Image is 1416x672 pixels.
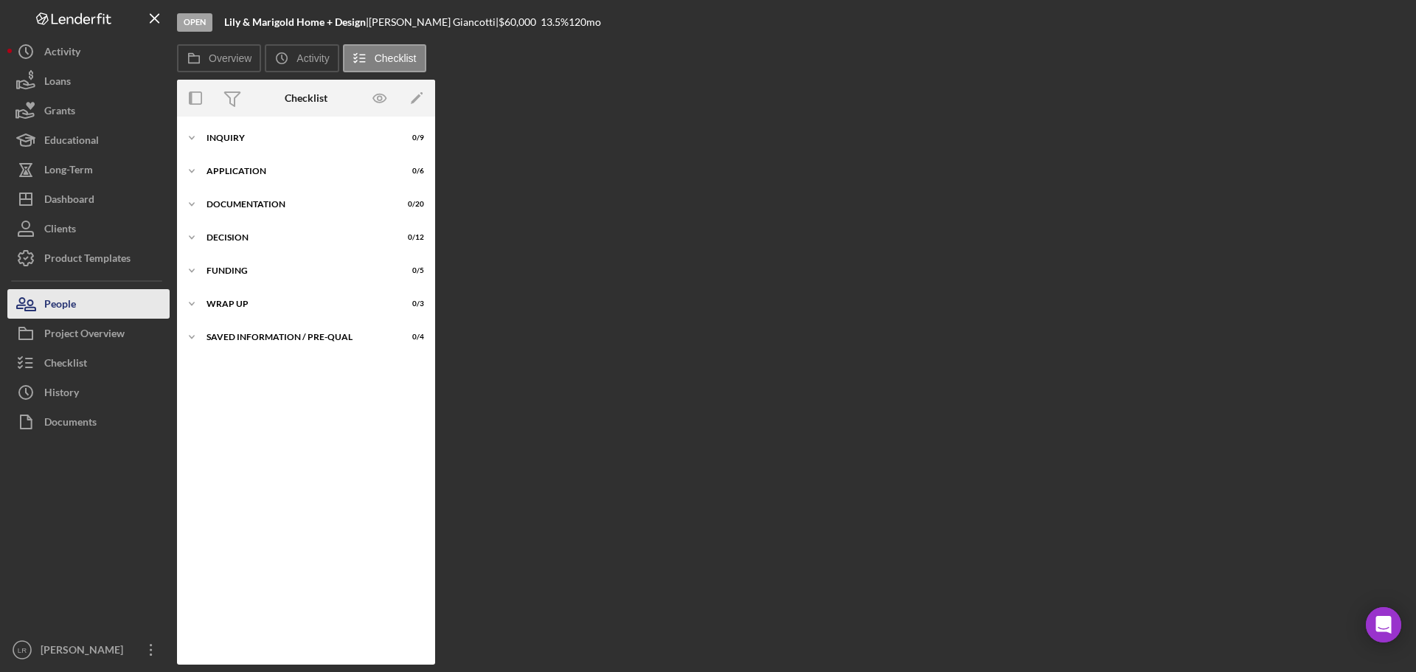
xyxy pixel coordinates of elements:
[7,96,170,125] button: Grants
[296,52,329,64] label: Activity
[44,378,79,411] div: History
[44,125,99,159] div: Educational
[177,44,261,72] button: Overview
[499,15,536,28] span: $60,000
[44,319,125,352] div: Project Overview
[7,319,170,348] button: Project Overview
[7,243,170,273] button: Product Templates
[7,348,170,378] button: Checklist
[206,266,387,275] div: Funding
[398,134,424,142] div: 0 / 9
[206,299,387,308] div: Wrap up
[44,184,94,218] div: Dashboard
[44,66,71,100] div: Loans
[44,96,75,129] div: Grants
[206,233,387,242] div: Decision
[7,125,170,155] button: Educational
[7,184,170,214] button: Dashboard
[369,16,499,28] div: [PERSON_NAME] Giancotti |
[7,155,170,184] button: Long-Term
[7,289,170,319] button: People
[44,348,87,381] div: Checklist
[569,16,601,28] div: 120 mo
[7,214,170,243] button: Clients
[44,243,131,277] div: Product Templates
[206,134,387,142] div: Inquiry
[343,44,426,72] button: Checklist
[44,289,76,322] div: People
[265,44,339,72] button: Activity
[206,200,387,209] div: Documentation
[375,52,417,64] label: Checklist
[398,299,424,308] div: 0 / 3
[1366,607,1401,642] div: Open Intercom Messenger
[44,407,97,440] div: Documents
[541,16,569,28] div: 13.5 %
[18,646,27,654] text: LR
[398,233,424,242] div: 0 / 12
[7,378,170,407] button: History
[398,266,424,275] div: 0 / 5
[37,635,133,668] div: [PERSON_NAME]
[206,167,387,176] div: Application
[7,407,170,437] button: Documents
[177,13,212,32] div: Open
[285,92,327,104] div: Checklist
[224,16,369,28] div: |
[206,333,387,342] div: Saved Information / Pre-Qual
[224,15,366,28] b: Lily & Marigold Home + Design
[398,200,424,209] div: 0 / 20
[7,66,170,96] button: Loans
[7,635,170,665] button: LR[PERSON_NAME]
[398,167,424,176] div: 0 / 6
[44,214,76,247] div: Clients
[44,37,80,70] div: Activity
[44,155,93,188] div: Long-Term
[7,37,170,66] button: Activity
[209,52,251,64] label: Overview
[398,333,424,342] div: 0 / 4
